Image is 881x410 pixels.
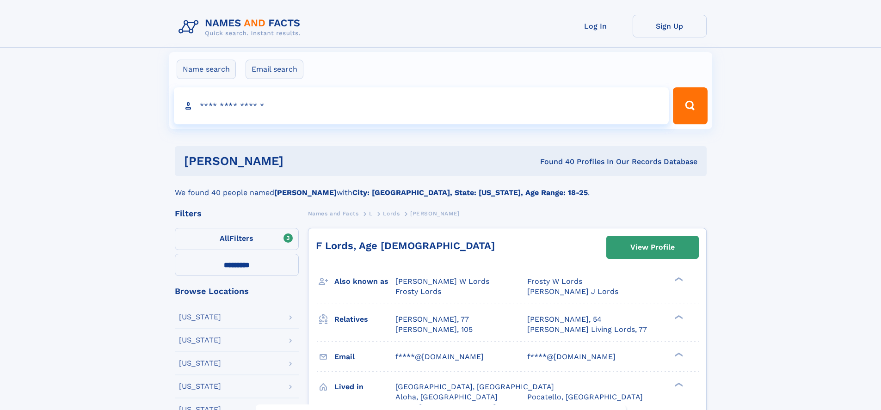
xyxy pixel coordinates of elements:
span: Frosty Lords [395,287,441,296]
span: Pocatello, [GEOGRAPHIC_DATA] [527,392,643,401]
div: Filters [175,209,299,218]
a: L [369,208,373,219]
b: City: [GEOGRAPHIC_DATA], State: [US_STATE], Age Range: 18-25 [352,188,588,197]
a: Lords [383,208,400,219]
h1: [PERSON_NAME] [184,155,412,167]
span: L [369,210,373,217]
span: Aloha, [GEOGRAPHIC_DATA] [395,392,498,401]
div: [US_STATE] [179,383,221,390]
a: F Lords, Age [DEMOGRAPHIC_DATA] [316,240,495,251]
div: Browse Locations [175,287,299,295]
a: Log In [559,15,633,37]
div: ❯ [672,276,684,282]
img: Logo Names and Facts [175,15,308,40]
input: search input [174,87,669,124]
b: [PERSON_NAME] [274,188,337,197]
span: [PERSON_NAME] J Lords [527,287,618,296]
h3: Lived in [334,379,395,395]
div: [US_STATE] [179,360,221,367]
div: We found 40 people named with . [175,176,707,198]
a: [PERSON_NAME], 54 [527,314,602,324]
div: [US_STATE] [179,337,221,344]
a: Sign Up [633,15,707,37]
a: [PERSON_NAME], 105 [395,324,473,335]
a: View Profile [607,236,698,258]
h3: Relatives [334,312,395,327]
span: Lords [383,210,400,217]
a: [PERSON_NAME] Living Lords, 77 [527,324,647,335]
div: ❯ [672,381,684,387]
label: Email search [246,60,303,79]
a: Names and Facts [308,208,359,219]
div: ❯ [672,351,684,357]
span: Frosty W Lords [527,277,582,286]
span: All [220,234,229,243]
button: Search Button [673,87,707,124]
span: [PERSON_NAME] [410,210,460,217]
label: Filters [175,228,299,250]
h3: Email [334,349,395,365]
label: Name search [177,60,236,79]
div: Found 40 Profiles In Our Records Database [412,157,697,167]
h3: Also known as [334,274,395,289]
div: View Profile [630,237,675,258]
div: [US_STATE] [179,313,221,321]
span: [PERSON_NAME] W Lords [395,277,489,286]
div: ❯ [672,314,684,320]
span: [GEOGRAPHIC_DATA], [GEOGRAPHIC_DATA] [395,382,554,391]
a: [PERSON_NAME], 77 [395,314,469,324]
